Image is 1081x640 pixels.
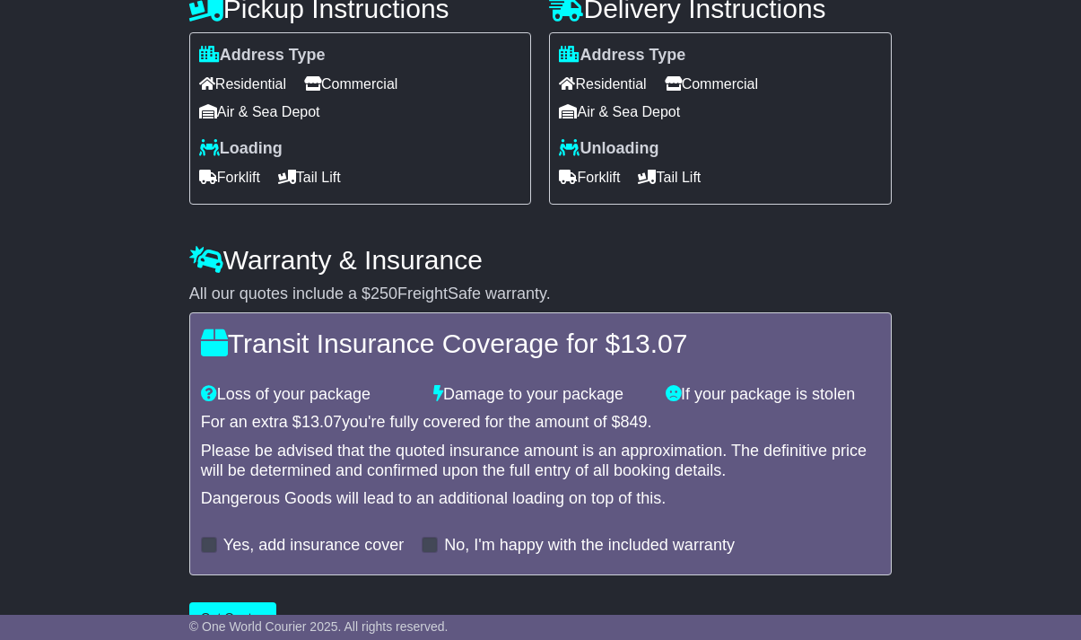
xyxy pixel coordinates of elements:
[201,329,880,358] h4: Transit Insurance Coverage for $
[189,602,277,634] button: Get Quotes
[199,163,260,191] span: Forklift
[201,442,880,480] div: Please be advised that the quoted insurance amount is an approximation. The definitive price will...
[621,413,648,431] span: 849
[201,489,880,509] div: Dangerous Goods will lead to an additional loading on top of this.
[559,98,680,126] span: Air & Sea Depot
[424,385,657,405] div: Damage to your package
[189,285,892,304] div: All our quotes include a $ FreightSafe warranty.
[657,385,889,405] div: If your package is stolen
[665,70,758,98] span: Commercial
[201,413,880,433] div: For an extra $ you're fully covered for the amount of $ .
[223,536,404,556] label: Yes, add insurance cover
[199,46,326,66] label: Address Type
[199,98,320,126] span: Air & Sea Depot
[559,46,685,66] label: Address Type
[192,385,424,405] div: Loss of your package
[304,70,397,98] span: Commercial
[444,536,735,556] label: No, I'm happy with the included warranty
[638,163,701,191] span: Tail Lift
[189,245,892,275] h4: Warranty & Insurance
[199,139,283,159] label: Loading
[559,139,658,159] label: Unloading
[278,163,341,191] span: Tail Lift
[620,329,687,358] span: 13.07
[559,163,620,191] span: Forklift
[559,70,646,98] span: Residential
[371,285,397,302] span: 250
[301,413,342,431] span: 13.07
[199,70,286,98] span: Residential
[189,619,449,634] span: © One World Courier 2025. All rights reserved.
